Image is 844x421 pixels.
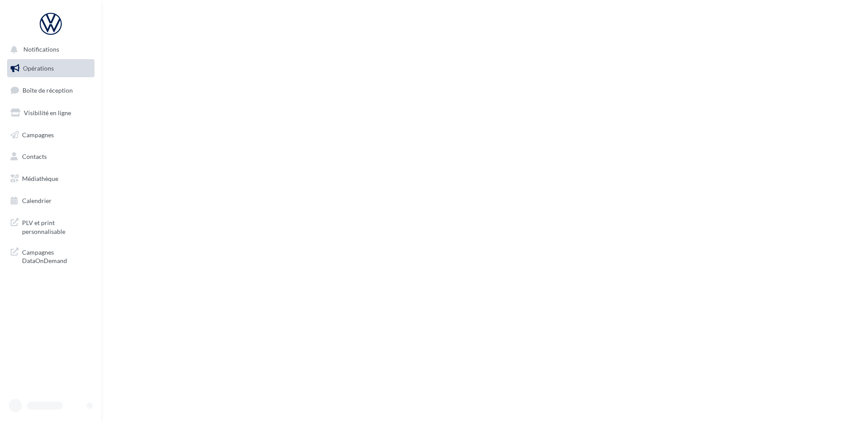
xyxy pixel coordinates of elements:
a: PLV et print personnalisable [5,213,96,239]
a: Visibilité en ligne [5,104,96,122]
span: Contacts [22,153,47,160]
a: Boîte de réception [5,81,96,100]
span: PLV et print personnalisable [22,217,91,236]
span: Boîte de réception [23,86,73,94]
span: Calendrier [22,197,52,204]
span: Opérations [23,64,54,72]
a: Calendrier [5,192,96,210]
span: Campagnes [22,131,54,138]
a: Campagnes DataOnDemand [5,243,96,269]
a: Campagnes [5,126,96,144]
span: Notifications [23,46,59,53]
span: Médiathèque [22,175,58,182]
span: Campagnes DataOnDemand [22,246,91,265]
span: Visibilité en ligne [24,109,71,117]
a: Contacts [5,147,96,166]
a: Opérations [5,59,96,78]
a: Médiathèque [5,169,96,188]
